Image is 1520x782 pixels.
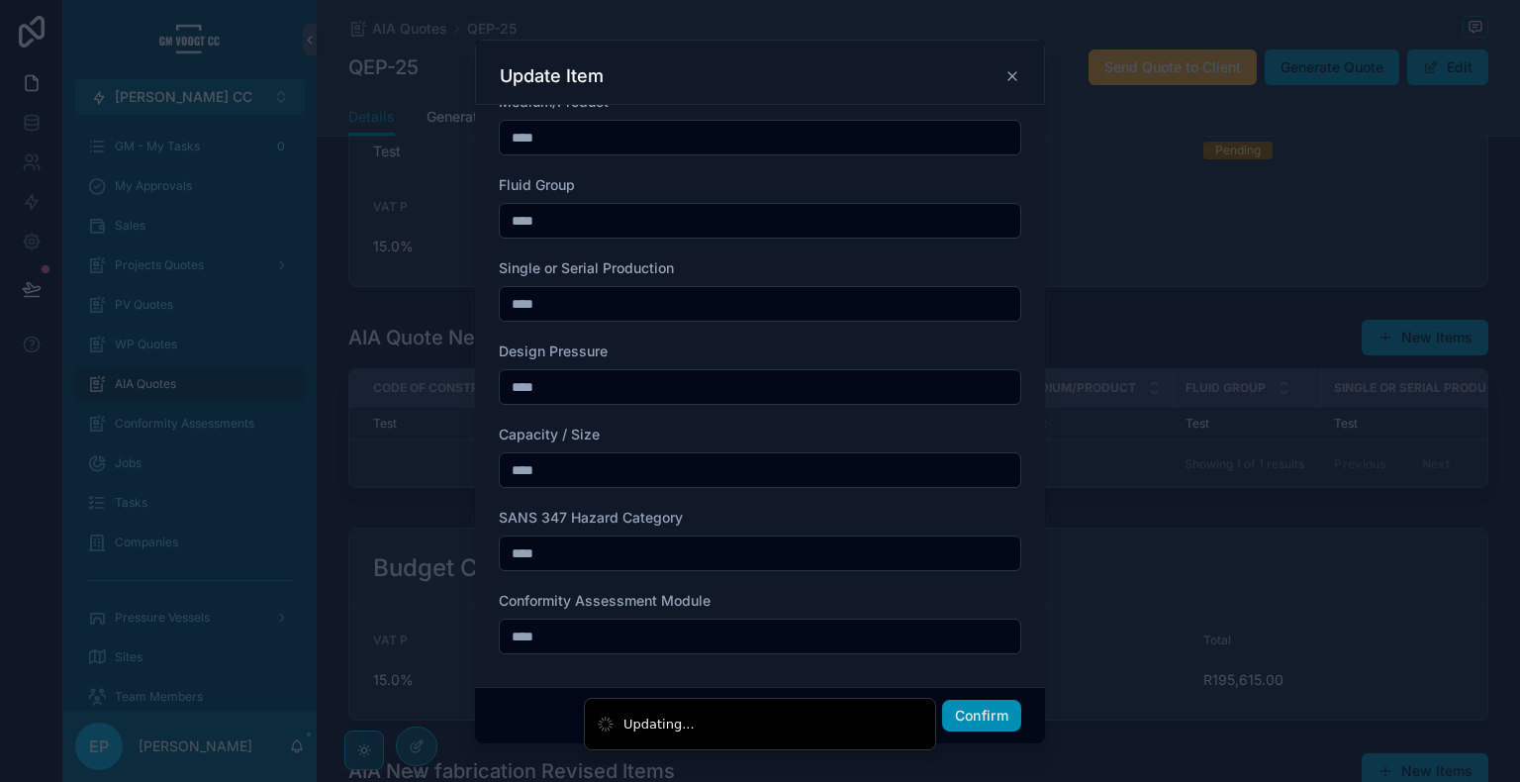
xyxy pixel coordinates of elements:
div: Updating... [623,715,695,734]
span: Medium/Product [499,93,609,110]
h3: Update Item [500,64,604,88]
span: Single or Serial Production [499,259,674,276]
span: Capacity / Size [499,426,600,442]
span: Conformity Assessment Module [499,592,711,609]
span: Fluid Group [499,176,575,193]
span: Design Pressure [499,342,608,359]
button: Confirm [942,700,1021,732]
span: SANS 347 Hazard Category [499,509,683,526]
